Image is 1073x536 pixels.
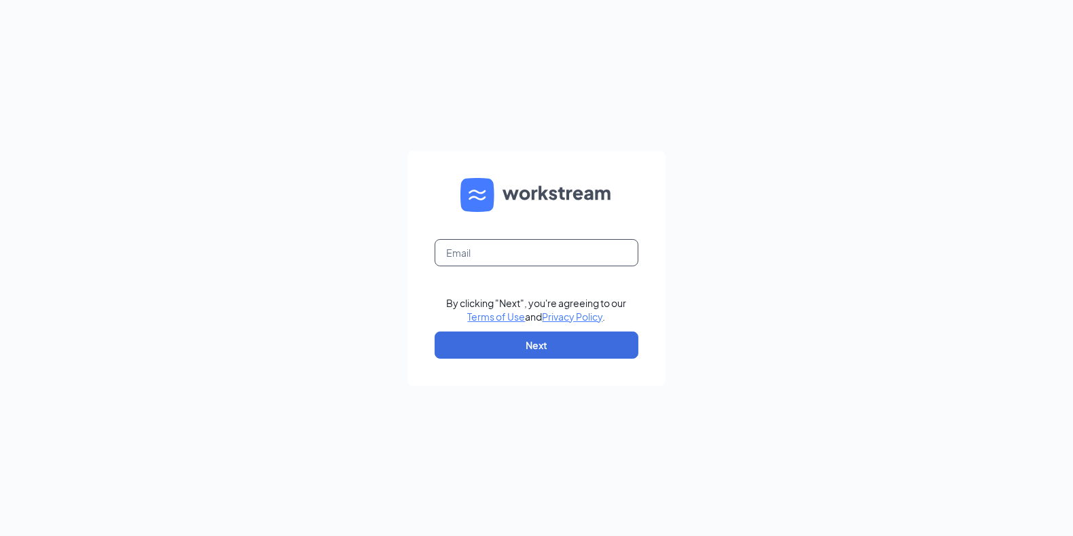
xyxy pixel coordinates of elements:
input: Email [435,239,638,266]
a: Privacy Policy [543,310,603,323]
a: Terms of Use [468,310,526,323]
button: Next [435,332,638,359]
img: WS logo and Workstream text [460,178,613,212]
div: By clicking "Next", you're agreeing to our and . [447,296,627,323]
